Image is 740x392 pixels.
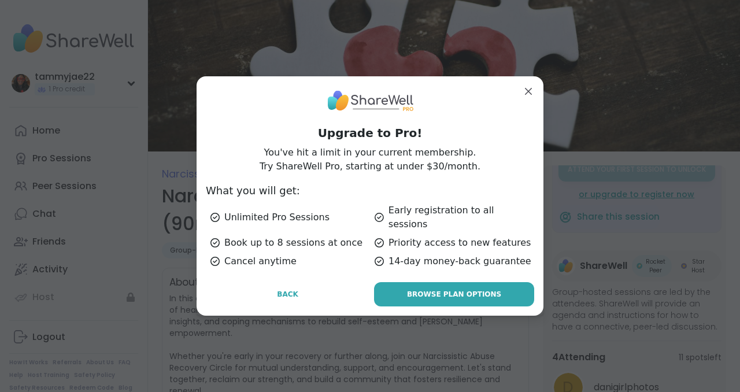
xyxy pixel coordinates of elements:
[277,289,298,299] span: Back
[407,289,501,299] span: Browse Plan Options
[375,204,534,231] div: Early registration to all sessions
[260,146,480,173] p: You've hit a limit in your current membership. Try ShareWell Pro, starting at under $30/month.
[206,183,534,199] h3: What you will get:
[374,282,534,306] a: Browse Plan Options
[210,204,370,231] div: Unlimited Pro Sessions
[206,282,369,306] button: Back
[327,86,413,115] img: ShareWell Logo
[375,236,534,250] div: Priority access to new features
[210,254,370,268] div: Cancel anytime
[206,125,534,141] h1: Upgrade to Pro!
[375,254,534,268] div: 14-day money-back guarantee
[210,236,370,250] div: Book up to 8 sessions at once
